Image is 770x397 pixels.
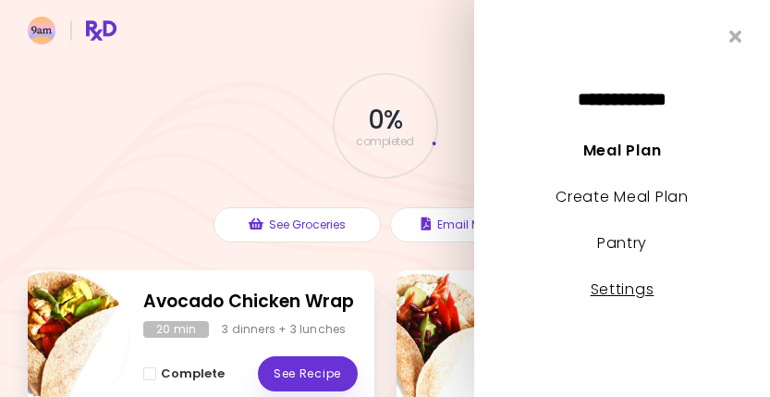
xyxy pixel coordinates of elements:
[214,207,381,242] button: See Groceries
[583,140,661,161] a: Meal Plan
[143,321,209,338] div: 20 min
[368,105,402,136] span: 0 %
[222,321,346,338] div: 3 dinners + 3 lunches
[143,363,225,385] button: Complete - Avocado Chicken Wrap
[356,136,414,147] span: completed
[556,186,689,207] a: Create Meal Plan
[390,207,557,242] button: Email Meal Plan
[28,17,116,44] img: RxDiet
[597,232,647,254] a: Pantry
[258,356,358,391] a: See Recipe - Avocado Chicken Wrap
[729,28,742,45] i: Close
[161,366,225,381] span: Complete
[591,279,654,300] a: Settings
[143,289,358,316] h2: Avocado Chicken Wrap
